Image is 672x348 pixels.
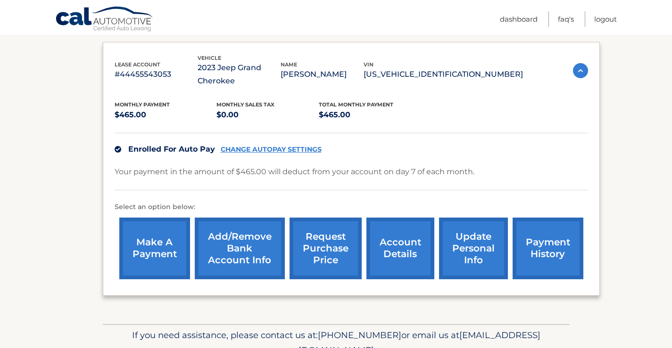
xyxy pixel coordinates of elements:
[128,145,215,154] span: Enrolled For Auto Pay
[281,61,297,68] span: name
[198,61,281,88] p: 2023 Jeep Grand Cherokee
[115,165,474,178] p: Your payment in the amount of $465.00 will deduct from your account on day 7 of each month.
[290,218,362,279] a: request purchase price
[366,218,434,279] a: account details
[319,108,421,121] p: $465.00
[364,61,373,68] span: vin
[216,108,319,121] p: $0.00
[119,218,190,279] a: make a payment
[115,68,198,81] p: #44455543053
[115,202,588,213] p: Select an option below:
[115,101,170,108] span: Monthly Payment
[500,11,538,27] a: Dashboard
[198,55,221,61] span: vehicle
[573,63,588,78] img: accordion-active.svg
[558,11,574,27] a: FAQ's
[364,68,523,81] p: [US_VEHICLE_IDENTIFICATION_NUMBER]
[115,146,121,153] img: check.svg
[281,68,364,81] p: [PERSON_NAME]
[221,146,322,154] a: CHANGE AUTOPAY SETTINGS
[115,61,160,68] span: lease account
[115,108,217,121] p: $465.00
[195,218,285,279] a: Add/Remove bank account info
[513,218,583,279] a: payment history
[55,6,154,33] a: Cal Automotive
[216,101,274,108] span: Monthly sales Tax
[319,101,393,108] span: Total Monthly Payment
[439,218,508,279] a: update personal info
[594,11,617,27] a: Logout
[318,330,401,340] span: [PHONE_NUMBER]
